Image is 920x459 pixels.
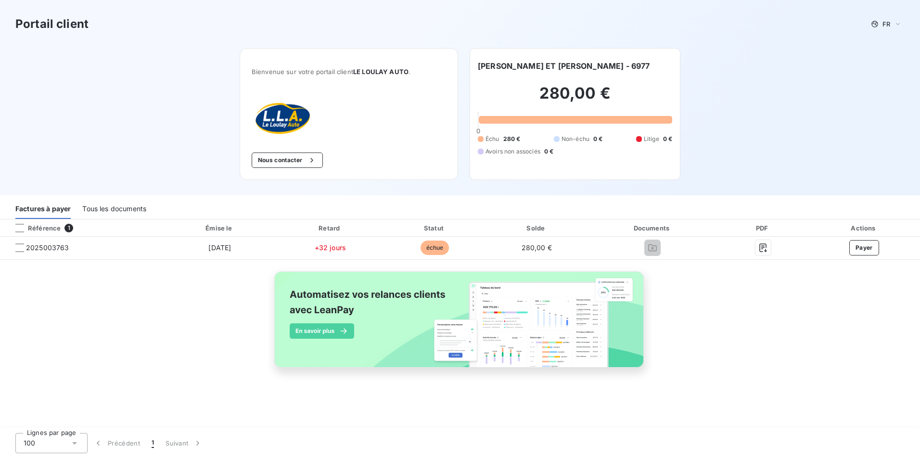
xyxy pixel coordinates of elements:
[488,223,585,233] div: Solde
[8,224,61,232] div: Référence
[252,99,313,137] img: Company logo
[26,243,69,253] span: 2025003763
[82,199,146,219] div: Tous les documents
[849,240,879,255] button: Payer
[486,147,540,156] span: Avoirs non associés
[486,135,499,143] span: Échu
[279,223,381,233] div: Retard
[882,20,890,28] span: FR
[503,135,521,143] span: 280 €
[24,438,35,448] span: 100
[315,243,346,252] span: +32 jours
[644,135,659,143] span: Litige
[663,135,672,143] span: 0 €
[589,223,716,233] div: Documents
[160,433,208,453] button: Suivant
[421,241,449,255] span: échue
[353,68,409,76] span: LE LOULAY AUTO
[385,223,485,233] div: Statut
[15,199,71,219] div: Factures à payer
[146,433,160,453] button: 1
[810,223,918,233] div: Actions
[562,135,589,143] span: Non-échu
[593,135,602,143] span: 0 €
[478,60,650,72] h6: [PERSON_NAME] ET [PERSON_NAME] - 6977
[720,223,806,233] div: PDF
[266,266,654,384] img: banner
[64,224,73,232] span: 1
[252,153,323,168] button: Nous contacter
[476,127,480,135] span: 0
[88,433,146,453] button: Précédent
[164,223,275,233] div: Émise le
[152,438,154,448] span: 1
[544,147,553,156] span: 0 €
[208,243,231,252] span: [DATE]
[522,243,552,252] span: 280,00 €
[15,15,89,33] h3: Portail client
[478,84,672,113] h2: 280,00 €
[252,68,446,76] span: Bienvenue sur votre portail client .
